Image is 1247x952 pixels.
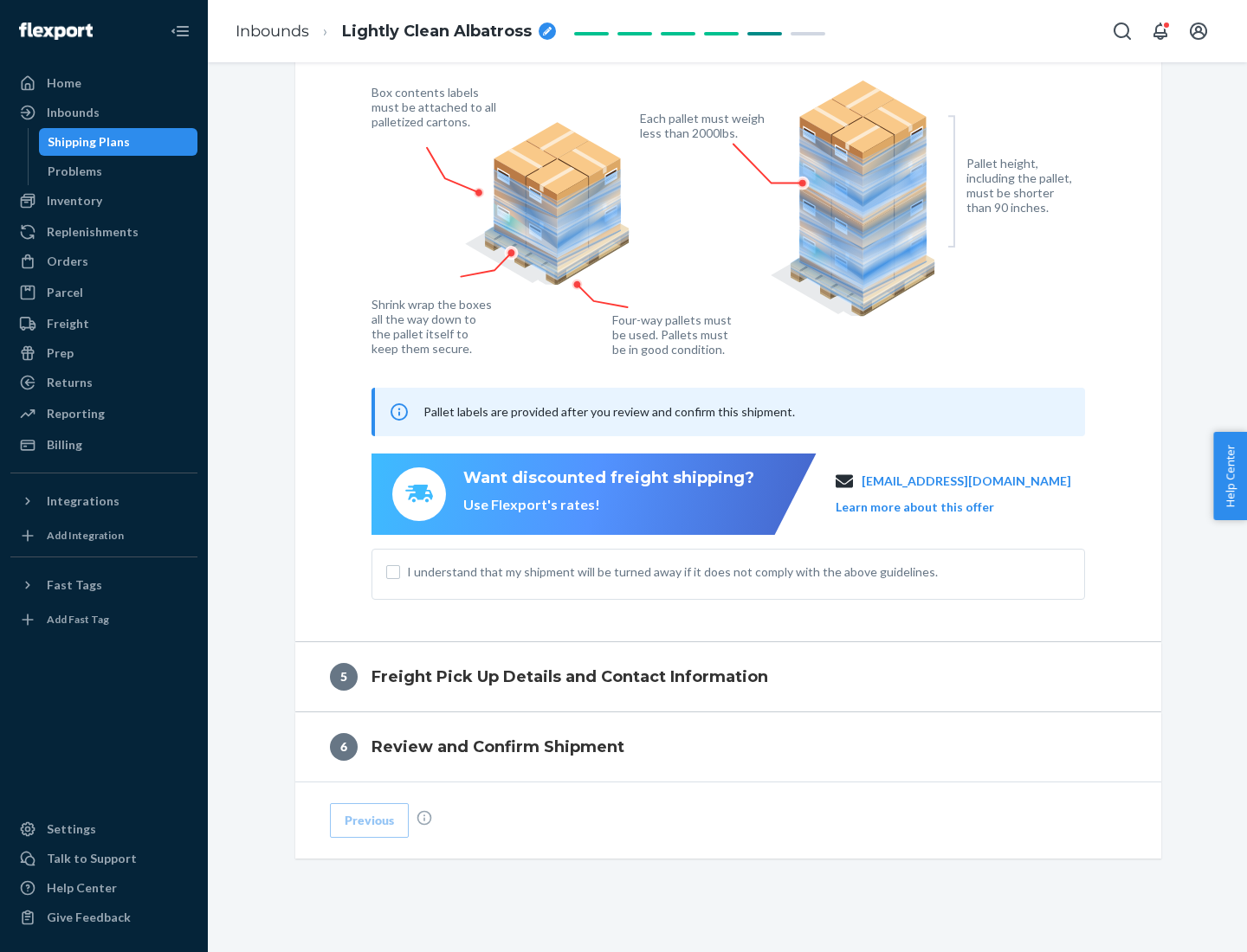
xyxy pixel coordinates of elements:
input: I understand that my shipment will be turned away if it does not comply with the above guidelines. [386,565,400,579]
a: [EMAIL_ADDRESS][DOMAIN_NAME] [862,473,1071,490]
a: Freight [10,310,197,338]
div: Shipping Plans [48,133,130,151]
a: Talk to Support [10,845,197,872]
figcaption: Pallet height, including the pallet, must be shorter than 90 inches. [966,156,1080,215]
img: Flexport logo [19,23,93,40]
span: Lightly Clean Albatross [342,21,532,43]
div: Replenishments [47,223,139,241]
div: Freight [47,315,89,332]
a: Home [10,69,197,97]
div: Talk to Support [47,850,137,867]
div: Help Center [47,879,117,897]
h4: Review and Confirm Shipment [372,736,624,758]
a: Problems [39,158,198,185]
button: Previous [330,803,409,838]
div: Inbounds [47,104,100,121]
button: Help Center [1213,432,1247,520]
div: Reporting [47,405,105,422]
a: Billing [10,431,197,459]
button: Open account menu [1181,14,1216,48]
a: Inbounds [10,99,197,126]
span: I understand that my shipment will be turned away if it does not comply with the above guidelines. [407,563,1070,581]
button: Open notifications [1143,14,1178,48]
button: 5Freight Pick Up Details and Contact Information [295,642,1161,711]
figcaption: Four-way pallets must be used. Pallets must be in good condition. [612,312,733,357]
button: 6Review and Confirm Shipment [295,712,1161,782]
a: Prep [10,339,197,367]
button: Learn more about this offer [836,499,994,516]
a: Parcel [10,279,197,306]
ol: breadcrumbs [222,6,570,57]
span: Pallet labels are provided after you review and confirm this shipment. [423,404,795,419]
a: Add Fast Tag [10,606,197,634]
div: Add Fast Tag [47,612,109,627]
button: Give Feedback [10,904,197,931]
button: Integrations [10,487,197,515]
a: Help Center [10,874,197,902]
a: Replenishments [10,218,197,246]
div: Returns [47,374,93,391]
div: Orders [47,253,88,270]
div: Problems [48,163,102,180]
div: Prep [47,344,74,362]
div: 5 [330,663,358,691]
div: 6 [330,733,358,761]
h4: Freight Pick Up Details and Contact Information [372,666,768,688]
a: Reporting [10,400,197,428]
div: Billing [47,436,82,453]
a: Returns [10,369,197,396]
a: Add Integration [10,522,197,550]
a: Inbounds [236,22,309,41]
div: Inventory [47,192,102,209]
div: Fast Tags [47,576,102,594]
a: Settings [10,815,197,843]
div: Settings [47,820,96,838]
button: Fast Tags [10,571,197,599]
figcaption: Each pallet must weigh less than 2000lbs. [640,111,769,140]
div: Home [47,74,81,92]
a: Inventory [10,187,197,215]
figcaption: Shrink wrap the boxes all the way down to the pallet itself to keep them secure. [372,297,495,356]
div: Use Flexport's rates! [463,495,754,515]
div: Want discounted freight shipping? [463,467,754,490]
button: Close Navigation [163,14,197,48]
div: Parcel [47,284,83,301]
a: Shipping Plans [39,128,198,156]
figcaption: Box contents labels must be attached to all palletized cartons. [372,85,501,129]
div: Integrations [47,492,120,510]
div: Add Integration [47,528,124,543]
button: Open Search Box [1105,14,1140,48]
a: Orders [10,248,197,275]
div: Give Feedback [47,909,131,926]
